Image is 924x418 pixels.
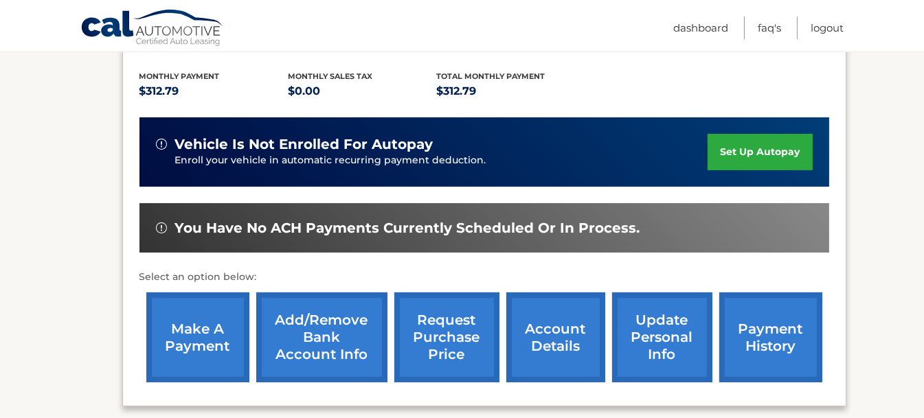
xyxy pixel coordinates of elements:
p: Select an option below: [139,269,829,286]
span: Monthly Payment [139,71,220,81]
a: make a payment [146,292,249,382]
span: Total Monthly Payment [437,71,545,81]
a: account details [506,292,605,382]
p: Enroll your vehicle in automatic recurring payment deduction. [175,153,708,168]
a: update personal info [612,292,712,382]
a: request purchase price [394,292,499,382]
img: alert-white.svg [156,139,167,150]
p: $312.79 [139,82,289,101]
p: $0.00 [288,82,437,101]
span: Monthly sales Tax [288,71,372,81]
span: vehicle is not enrolled for autopay [175,136,433,153]
a: Add/Remove bank account info [256,292,387,382]
img: alert-white.svg [156,222,167,233]
a: Logout [811,16,844,39]
span: You have no ACH payments currently scheduled or in process. [175,220,640,237]
a: set up autopay [708,134,812,170]
a: payment history [719,292,822,382]
p: $312.79 [437,82,586,101]
a: Cal Automotive [80,9,225,49]
a: Dashboard [673,16,728,39]
a: FAQ's [758,16,781,39]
